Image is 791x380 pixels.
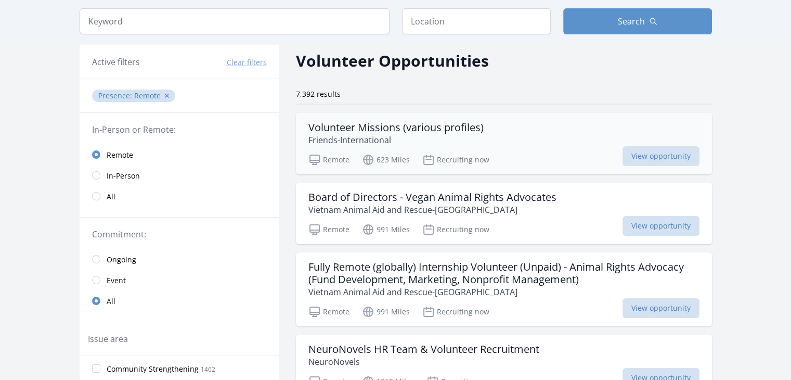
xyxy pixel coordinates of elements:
[308,134,484,146] p: Friends-International
[308,191,556,204] h3: Board of Directors - Vegan Animal Rights Advocates
[80,270,279,290] a: Event
[623,146,699,166] span: View opportunity
[107,150,133,160] span: Remote
[80,144,279,165] a: Remote
[92,364,100,373] input: Community Strengthening 1462
[308,286,699,298] p: Vietnam Animal Aid and Rescue-[GEOGRAPHIC_DATA]
[80,165,279,186] a: In-Person
[80,290,279,311] a: All
[362,223,410,236] p: 991 Miles
[402,8,551,34] input: Location
[80,8,390,34] input: Keyword
[296,252,712,326] a: Fully Remote (globally) Internship Volunteer (Unpaid) - Animal Rights Advocacy (Fund Development,...
[296,49,489,72] h2: Volunteer Opportunities
[308,154,349,166] p: Remote
[107,275,126,286] span: Event
[227,57,267,68] button: Clear filters
[107,296,115,307] span: All
[422,306,489,318] p: Recruiting now
[296,89,341,99] span: 7,392 results
[563,8,712,34] button: Search
[92,123,267,136] legend: In-Person or Remote:
[296,113,712,174] a: Volunteer Missions (various profiles) Friends-International Remote 623 Miles Recruiting now View ...
[80,249,279,270] a: Ongoing
[296,183,712,244] a: Board of Directors - Vegan Animal Rights Advocates Vietnam Animal Aid and Rescue-[GEOGRAPHIC_DATA...
[422,154,489,166] p: Recruiting now
[134,91,161,100] span: Remote
[308,223,349,236] p: Remote
[107,171,140,181] span: In-Person
[623,216,699,236] span: View opportunity
[308,343,539,356] h3: NeuroNovels HR Team & Volunteer Recruitment
[308,306,349,318] p: Remote
[92,56,140,68] h3: Active filters
[623,298,699,318] span: View opportunity
[422,223,489,236] p: Recruiting now
[201,365,215,374] span: 1462
[88,333,128,345] legend: Issue area
[308,261,699,286] h3: Fully Remote (globally) Internship Volunteer (Unpaid) - Animal Rights Advocacy (Fund Development,...
[98,91,134,100] span: Presence :
[362,306,410,318] p: 991 Miles
[308,356,539,368] p: NeuroNovels
[107,255,136,265] span: Ongoing
[164,91,170,101] button: ✕
[362,154,410,166] p: 623 Miles
[80,186,279,207] a: All
[92,228,267,240] legend: Commitment:
[107,192,115,202] span: All
[107,364,199,374] span: Community Strengthening
[308,121,484,134] h3: Volunteer Missions (various profiles)
[308,204,556,216] p: Vietnam Animal Aid and Rescue-[GEOGRAPHIC_DATA]
[618,15,645,28] span: Search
